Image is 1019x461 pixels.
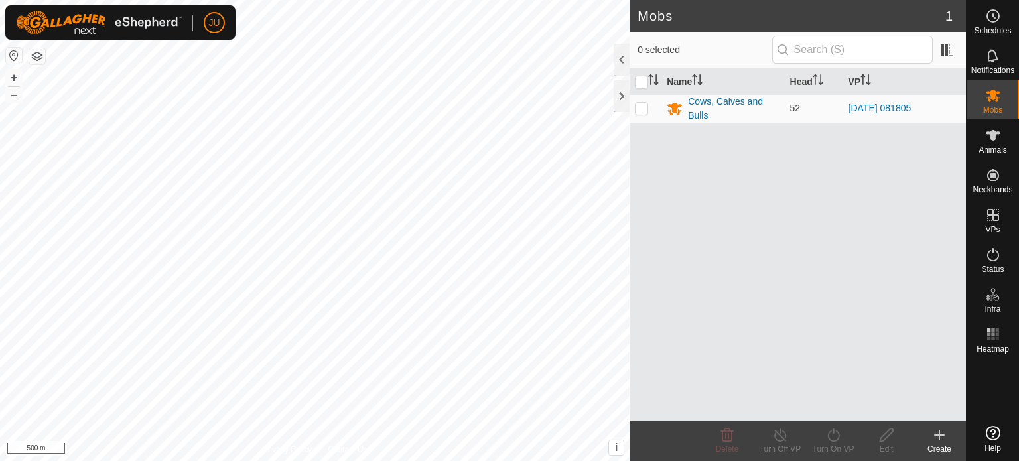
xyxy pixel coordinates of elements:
a: Contact Us [328,444,367,456]
p-sorticon: Activate to sort [860,76,871,87]
span: Heatmap [977,345,1009,353]
p-sorticon: Activate to sort [692,76,703,87]
th: Head [785,69,843,95]
p-sorticon: Activate to sort [813,76,823,87]
span: Notifications [971,66,1014,74]
div: Create [913,443,966,455]
button: Reset Map [6,48,22,64]
a: Help [967,421,1019,458]
span: Neckbands [973,186,1012,194]
span: JU [208,16,220,30]
span: 1 [945,6,953,26]
th: Name [661,69,784,95]
div: Turn Off VP [754,443,807,455]
button: i [609,440,624,455]
input: Search (S) [772,36,933,64]
h2: Mobs [638,8,945,24]
div: Turn On VP [807,443,860,455]
span: Infra [985,305,1000,313]
button: – [6,87,22,103]
span: i [615,442,618,453]
span: Mobs [983,106,1002,114]
img: Gallagher Logo [16,11,182,34]
div: Edit [860,443,913,455]
span: Schedules [974,27,1011,34]
span: Help [985,444,1001,452]
div: Cows, Calves and Bulls [688,95,779,123]
p-sorticon: Activate to sort [648,76,659,87]
span: Status [981,265,1004,273]
button: Map Layers [29,48,45,64]
a: [DATE] 081805 [849,103,912,113]
th: VP [843,69,966,95]
button: + [6,70,22,86]
span: Animals [979,146,1007,154]
a: Privacy Policy [263,444,312,456]
span: VPs [985,226,1000,233]
span: Delete [716,444,739,454]
span: 52 [790,103,801,113]
span: 0 selected [638,43,772,57]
